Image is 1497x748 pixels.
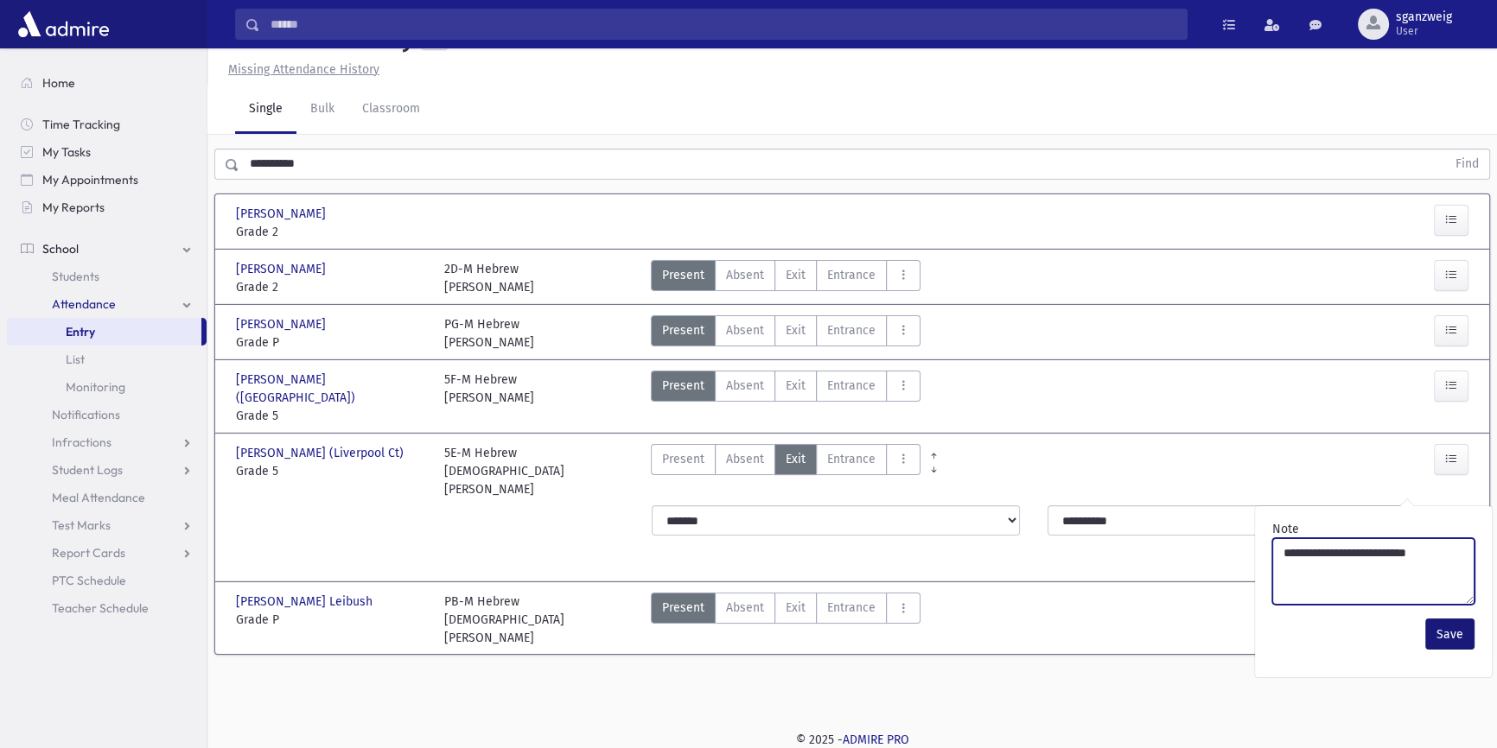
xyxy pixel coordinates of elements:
[7,111,207,138] a: Time Tracking
[7,290,207,318] a: Attendance
[7,511,207,539] a: Test Marks
[444,315,534,352] div: PG-M Hebrew [PERSON_NAME]
[236,611,427,629] span: Grade P
[52,573,126,588] span: PTC Schedule
[7,235,207,263] a: School
[7,484,207,511] a: Meal Attendance
[726,599,764,617] span: Absent
[236,278,427,296] span: Grade 2
[1396,10,1452,24] span: sganzweig
[827,321,876,339] span: Entrance
[7,69,207,97] a: Home
[7,456,207,484] a: Student Logs
[66,352,85,367] span: List
[14,7,113,41] img: AdmirePro
[260,9,1187,40] input: Search
[7,263,207,290] a: Students
[827,599,876,617] span: Entrance
[786,266,806,284] span: Exit
[236,333,427,352] span: Grade P
[7,373,207,401] a: Monitoring
[7,193,207,221] a: My Reports
[52,269,99,284] span: Students
[651,315,920,352] div: AttTypes
[221,62,379,77] a: Missing Attendance History
[827,450,876,468] span: Entrance
[42,75,75,91] span: Home
[444,444,635,498] div: 5E-M Hebrew [DEMOGRAPHIC_DATA][PERSON_NAME]
[662,321,704,339] span: Present
[42,117,120,132] span: Time Tracking
[296,86,348,134] a: Bulk
[52,545,125,561] span: Report Cards
[651,593,920,647] div: AttTypes
[7,594,207,622] a: Teacher Schedule
[1425,618,1475,650] button: Save
[7,318,201,345] a: Entry
[444,371,534,425] div: 5F-M Hebrew [PERSON_NAME]
[651,260,920,296] div: AttTypes
[786,599,806,617] span: Exit
[42,144,91,160] span: My Tasks
[236,205,329,223] span: [PERSON_NAME]
[236,260,329,278] span: [PERSON_NAME]
[662,266,704,284] span: Present
[651,371,920,425] div: AttTypes
[827,377,876,395] span: Entrance
[786,450,806,468] span: Exit
[786,321,806,339] span: Exit
[7,401,207,428] a: Notifications
[726,450,764,468] span: Absent
[7,567,207,594] a: PTC Schedule
[66,379,125,395] span: Monitoring
[236,462,427,480] span: Grade 5
[235,86,296,134] a: Single
[52,462,123,478] span: Student Logs
[42,200,105,215] span: My Reports
[726,266,764,284] span: Absent
[651,444,920,498] div: AttTypes
[52,490,145,505] span: Meal Attendance
[236,371,427,407] span: [PERSON_NAME] ([GEOGRAPHIC_DATA])
[42,241,79,257] span: School
[236,593,376,611] span: [PERSON_NAME] Leibush
[1272,520,1299,538] label: Note
[236,315,329,333] span: [PERSON_NAME]
[228,62,379,77] u: Missing Attendance History
[726,321,764,339] span: Absent
[66,324,95,339] span: Entry
[7,428,207,456] a: Infractions
[7,539,207,567] a: Report Cards
[52,517,111,533] span: Test Marks
[52,296,116,312] span: Attendance
[827,266,876,284] span: Entrance
[444,593,635,647] div: PB-M Hebrew [DEMOGRAPHIC_DATA][PERSON_NAME]
[348,86,434,134] a: Classroom
[52,407,120,422] span: Notifications
[1396,24,1452,38] span: User
[662,450,704,468] span: Present
[236,223,427,241] span: Grade 2
[52,434,111,450] span: Infractions
[52,600,149,616] span: Teacher Schedule
[7,166,207,193] a: My Appointments
[444,260,534,296] div: 2D-M Hebrew [PERSON_NAME]
[662,599,704,617] span: Present
[662,377,704,395] span: Present
[7,345,207,373] a: List
[42,172,138,187] span: My Appointments
[786,377,806,395] span: Exit
[726,377,764,395] span: Absent
[236,407,427,425] span: Grade 5
[7,138,207,166] a: My Tasks
[236,444,407,462] span: [PERSON_NAME] (Liverpool Ct)
[1445,149,1489,179] button: Find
